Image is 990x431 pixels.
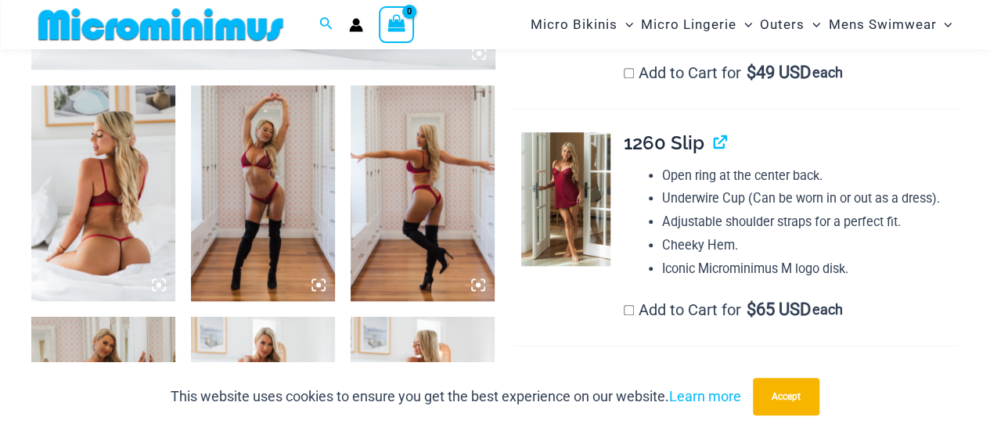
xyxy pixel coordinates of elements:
[349,18,363,32] a: Account icon link
[936,5,952,45] span: Menu Toggle
[662,257,959,281] li: Iconic Microminimus M logo disk.
[756,5,824,45] a: OutersMenu ToggleMenu Toggle
[662,234,959,257] li: Cheeky Hem.
[662,164,959,188] li: Open ring at the center back.
[624,63,843,82] label: Add to Cart for
[812,302,843,318] span: each
[351,85,495,301] img: Guilty Pleasures Red 1045 Bra 6045 Thong
[637,5,756,45] a: Micro LingerieMenu ToggleMenu Toggle
[747,300,756,319] span: $
[527,5,637,45] a: Micro BikinisMenu ToggleMenu Toggle
[524,2,959,47] nav: Site Navigation
[753,378,819,415] button: Accept
[31,85,175,301] img: Guilty Pleasures Red 1045 Bra 689 Micro
[171,385,741,408] p: This website uses cookies to ensure you get the best experience on our website.
[531,5,617,45] span: Micro Bikinis
[624,305,634,315] input: Add to Cart for$65 USD each
[747,302,811,318] span: 65 USD
[805,5,820,45] span: Menu Toggle
[191,85,335,301] img: Guilty Pleasures Red 1045 Bra 6045 Thong
[669,388,741,404] a: Learn more
[812,65,843,81] span: each
[760,5,805,45] span: Outers
[624,68,634,78] input: Add to Cart for$49 USD each
[624,300,843,319] label: Add to Cart for
[747,63,756,82] span: $
[828,5,936,45] span: Mens Swimwear
[662,210,959,234] li: Adjustable shoulder straps for a perfect fit.
[379,6,415,42] a: View Shopping Cart, empty
[736,5,752,45] span: Menu Toggle
[662,187,959,210] li: Underwire Cup (Can be worn in or out as a dress).
[32,7,290,42] img: MM SHOP LOGO FLAT
[319,15,333,34] a: Search icon link
[617,5,633,45] span: Menu Toggle
[641,5,736,45] span: Micro Lingerie
[624,131,704,154] span: 1260 Slip
[747,65,811,81] span: 49 USD
[824,5,956,45] a: Mens SwimwearMenu ToggleMenu Toggle
[521,132,610,266] img: Guilty Pleasures Red 1260 Slip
